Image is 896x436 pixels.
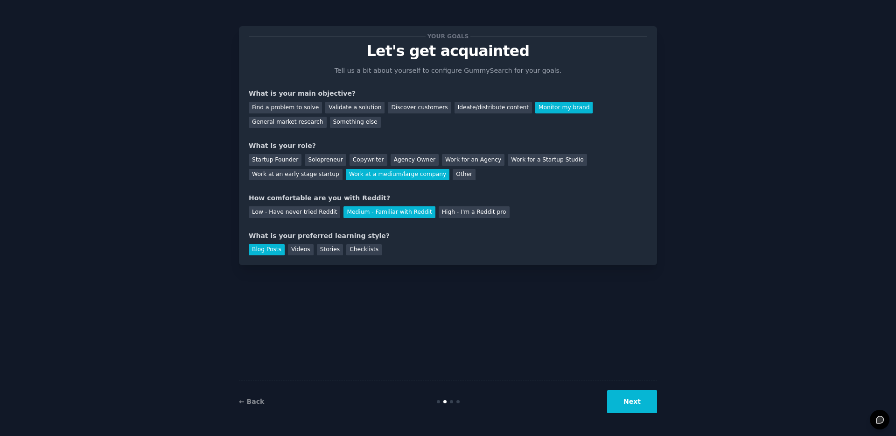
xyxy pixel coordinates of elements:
[325,102,385,113] div: Validate a solution
[249,231,647,241] div: What is your preferred learning style?
[249,169,343,181] div: Work at an early stage startup
[455,102,532,113] div: Ideate/distribute content
[535,102,593,113] div: Monitor my brand
[607,390,657,413] button: Next
[249,193,647,203] div: How comfortable are you with Reddit?
[346,244,382,256] div: Checklists
[453,169,476,181] div: Other
[249,117,327,128] div: General market research
[330,117,381,128] div: Something else
[442,154,504,166] div: Work for an Agency
[288,244,314,256] div: Videos
[249,206,340,218] div: Low - Have never tried Reddit
[391,154,439,166] div: Agency Owner
[249,89,647,98] div: What is your main objective?
[249,102,322,113] div: Find a problem to solve
[439,206,510,218] div: High - I'm a Reddit pro
[249,154,301,166] div: Startup Founder
[330,66,566,76] p: Tell us a bit about yourself to configure GummySearch for your goals.
[239,398,264,405] a: ← Back
[343,206,435,218] div: Medium - Familiar with Reddit
[346,169,449,181] div: Work at a medium/large company
[388,102,451,113] div: Discover customers
[249,141,647,151] div: What is your role?
[350,154,387,166] div: Copywriter
[317,244,343,256] div: Stories
[426,31,470,41] span: Your goals
[305,154,346,166] div: Solopreneur
[249,43,647,59] p: Let's get acquainted
[249,244,285,256] div: Blog Posts
[508,154,587,166] div: Work for a Startup Studio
